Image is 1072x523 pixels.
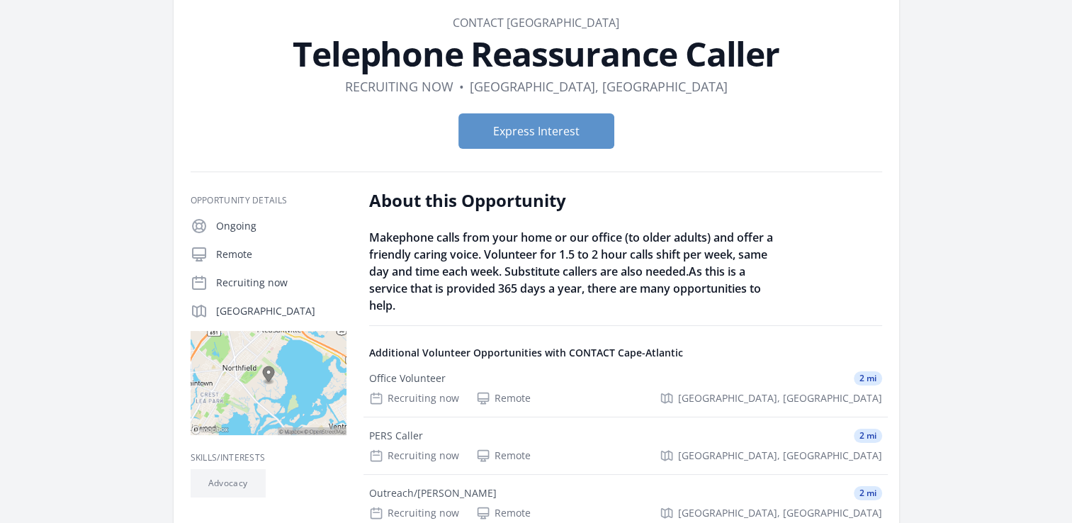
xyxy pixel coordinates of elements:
p: Ongoing [216,219,346,233]
a: Office Volunteer 2 mi Recruiting now Remote [GEOGRAPHIC_DATA], [GEOGRAPHIC_DATA] [363,360,888,417]
div: Remote [476,449,531,463]
h3: Opportunity Details [191,195,346,206]
img: Map [191,331,346,435]
p: Recruiting now [216,276,346,290]
a: CONTACT [GEOGRAPHIC_DATA] [453,15,619,30]
h2: About this Opportunity [369,189,784,212]
h4: Additional Volunteer Opportunities with CONTACT Cape-Atlantic [369,346,882,360]
button: Express Interest [458,113,614,149]
div: Recruiting now [369,506,459,520]
div: Office Volunteer [369,371,446,386]
div: Remote [476,506,531,520]
span: [GEOGRAPHIC_DATA], [GEOGRAPHIC_DATA] [678,449,882,463]
li: Advocacy [191,469,266,497]
h3: Skills/Interests [191,452,346,463]
dd: Recruiting now [345,77,453,96]
div: Recruiting now [369,391,459,405]
div: PERS Caller [369,429,423,443]
span: 2 mi [854,429,882,443]
div: Remote [476,391,531,405]
div: • [459,77,464,96]
span: [GEOGRAPHIC_DATA], [GEOGRAPHIC_DATA] [678,391,882,405]
dd: [GEOGRAPHIC_DATA], [GEOGRAPHIC_DATA] [470,77,728,96]
p: [GEOGRAPHIC_DATA] [216,304,346,318]
span: 2 mi [854,486,882,500]
span: As this is a service that is provided 365 days a year, there are many opportunities to help. [369,264,761,313]
a: PERS Caller 2 mi Recruiting now Remote [GEOGRAPHIC_DATA], [GEOGRAPHIC_DATA] [363,417,888,474]
span: Makephone calls from your home or our office (to older adults) and offer a friendly caring voice.... [369,230,773,279]
span: 2 mi [854,371,882,386]
div: Recruiting now [369,449,459,463]
span: [GEOGRAPHIC_DATA], [GEOGRAPHIC_DATA] [678,506,882,520]
div: Outreach/[PERSON_NAME] [369,486,497,500]
p: Remote [216,247,346,261]
h1: Telephone Reassurance Caller [191,37,882,71]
